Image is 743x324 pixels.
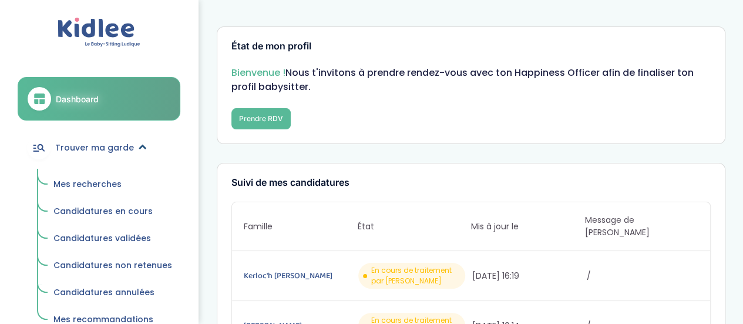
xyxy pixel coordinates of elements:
[358,221,471,233] span: État
[471,221,584,233] span: Mis à jour le
[53,259,172,271] span: Candidatures non retenues
[587,270,698,282] span: /
[244,269,355,282] a: Kerloc'h [PERSON_NAME]
[18,77,180,121] a: Dashboard
[231,41,711,52] h3: État de mon profil
[231,66,711,94] p: Nous t'invitons à prendre rendez-vous avec ton Happiness Officer afin de finaliser ton profil bab...
[371,265,460,286] span: En cours de traitement par [PERSON_NAME]
[55,142,134,154] span: Trouver ma garde
[45,173,180,196] a: Mes recherches
[53,178,122,190] span: Mes recherches
[231,108,291,129] button: Prendre RDV
[53,286,154,298] span: Candidatures annulées
[585,214,698,239] span: Message de [PERSON_NAME]
[58,18,140,48] img: logo.svg
[45,255,180,277] a: Candidatures non retenues
[231,66,285,79] span: Bienvenue !
[53,205,153,217] span: Candidatures en cours
[56,93,99,105] span: Dashboard
[18,126,180,169] a: Trouver ma garde
[472,270,584,282] span: [DATE] 16:19
[244,221,357,233] span: Famille
[45,228,180,250] a: Candidatures validées
[231,178,711,188] h3: Suivi de mes candidatures
[45,201,180,223] a: Candidatures en cours
[45,282,180,304] a: Candidatures annulées
[53,232,151,244] span: Candidatures validées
